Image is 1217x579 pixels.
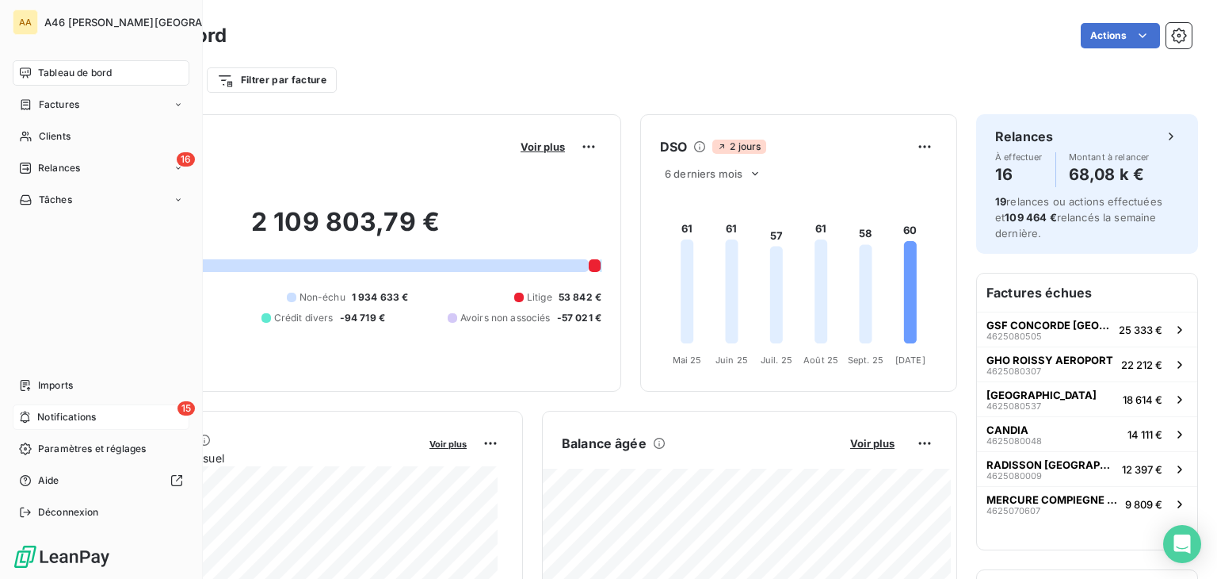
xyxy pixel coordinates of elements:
span: Paramètres et réglages [38,442,146,456]
button: GHO ROISSY AEROPORT462508030722 212 € [977,347,1197,382]
span: RADISSON [GEOGRAPHIC_DATA][PERSON_NAME] [986,458,1116,471]
h6: DSO [660,137,687,156]
span: Voir plus [850,437,895,450]
span: 4625080048 [986,436,1042,446]
h6: Relances [995,127,1053,146]
span: Non-échu [299,290,345,305]
tspan: [DATE] [895,355,925,366]
span: 12 397 € [1122,463,1162,476]
span: 16 [177,152,195,167]
img: Logo LeanPay [13,544,111,569]
span: 14 111 € [1127,428,1162,441]
span: Chiffre d'affaires mensuel [90,450,418,466]
button: RADISSON [GEOGRAPHIC_DATA][PERSON_NAME]462508000912 397 € [977,451,1197,486]
tspan: Août 25 [803,355,838,366]
span: Crédit divers [274,311,334,325]
tspan: Sept. 25 [848,355,883,366]
span: 15 [177,401,195,416]
button: Voir plus [845,436,899,451]
span: 25 333 € [1119,324,1162,336]
span: 19 [995,195,1006,208]
span: GHO ROISSY AEROPORT [986,354,1113,366]
span: Clients [39,129,71,144]
h4: 68,08 k € [1069,162,1150,187]
h6: Factures échues [977,274,1197,312]
span: 4625080009 [986,471,1042,481]
span: 22 212 € [1121,359,1162,371]
span: 6 derniers mois [665,167,742,180]
span: Déconnexion [38,505,99,520]
span: 2 jours [712,140,765,154]
span: Avoirs non associés [460,311,551,325]
span: Litige [527,290,552,305]
button: GSF CONCORDE [GEOGRAPHIC_DATA]462508050525 333 € [977,312,1197,347]
span: 4625080505 [986,332,1042,341]
span: Aide [38,474,59,488]
span: -94 719 € [340,311,385,325]
span: Voir plus [429,439,467,450]
tspan: Juil. 25 [761,355,792,366]
span: Tâches [39,193,72,207]
span: -57 021 € [557,311,601,325]
h4: 16 [995,162,1043,187]
span: 4625070607 [986,506,1040,516]
span: 109 464 € [1005,211,1056,224]
span: A46 [PERSON_NAME][GEOGRAPHIC_DATA] [44,16,263,29]
span: GSF CONCORDE [GEOGRAPHIC_DATA] [986,319,1112,332]
span: 1 934 633 € [352,290,409,305]
span: Factures [39,98,79,112]
span: Notifications [37,410,96,424]
span: À effectuer [995,152,1043,162]
span: 9 809 € [1125,498,1162,511]
span: Tableau de bord [38,66,112,80]
button: CANDIA462508004814 111 € [977,416,1197,451]
span: Montant à relancer [1069,152,1150,162]
span: MERCURE COMPIEGNE - STGHC [986,493,1119,506]
span: 18 614 € [1123,393,1162,406]
span: 53 842 € [559,290,601,305]
button: Voir plus [516,140,570,154]
span: 4625080537 [986,401,1041,411]
tspan: Mai 25 [673,355,702,366]
span: [GEOGRAPHIC_DATA] [986,389,1097,401]
span: Imports [38,378,73,393]
tspan: Juin 25 [715,355,748,366]
span: CANDIA [986,424,1028,436]
button: Actions [1081,23,1160,48]
span: 4625080307 [986,366,1041,376]
div: Open Intercom Messenger [1163,525,1201,563]
span: Relances [38,161,80,175]
span: Voir plus [521,140,565,153]
div: AA [13,10,38,35]
button: MERCURE COMPIEGNE - STGHC46250706079 809 € [977,486,1197,521]
a: Aide [13,468,189,493]
button: Voir plus [425,436,471,451]
button: [GEOGRAPHIC_DATA]462508053718 614 € [977,382,1197,416]
h6: Balance âgée [562,434,647,453]
span: relances ou actions effectuées et relancés la semaine dernière. [995,195,1162,240]
h2: 2 109 803,79 € [90,206,601,254]
button: Filtrer par facture [207,67,337,93]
